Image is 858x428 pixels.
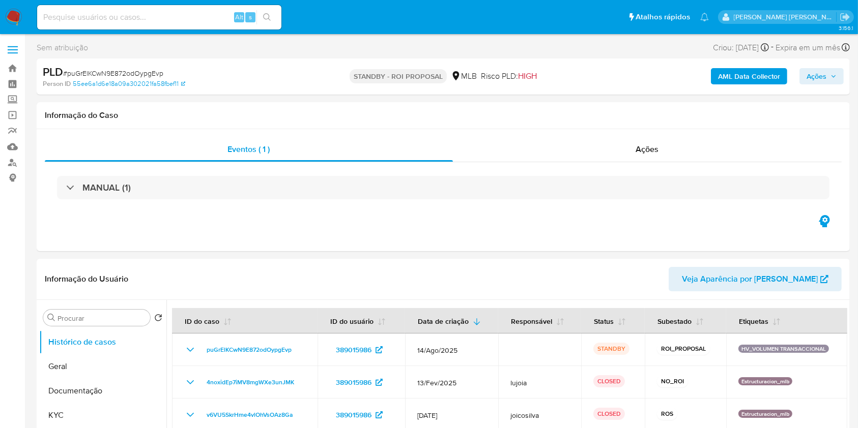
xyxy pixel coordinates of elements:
[711,68,787,84] button: AML Data Collector
[799,68,844,84] button: Ações
[713,41,769,54] div: Criou: [DATE]
[518,70,537,82] span: HIGH
[73,79,185,88] a: 55ee6a1d6e18a09a302021fa58fbef11
[636,143,659,155] span: Ações
[43,79,71,88] b: Person ID
[37,42,88,53] span: Sem atribuição
[45,274,128,284] h1: Informação do Usuário
[58,314,146,323] input: Procurar
[840,12,850,22] a: Sair
[63,68,163,78] span: # puGrElKCwN9E872odOypgEvp
[235,12,243,22] span: Alt
[228,143,270,155] span: Eventos ( 1 )
[350,69,447,83] p: STANDBY - ROI PROPOSAL
[39,379,166,403] button: Documentação
[669,267,842,291] button: Veja Aparência por [PERSON_NAME]
[700,13,709,21] a: Notificações
[807,68,826,84] span: Ações
[39,330,166,354] button: Histórico de casos
[249,12,252,22] span: s
[45,110,842,120] h1: Informação do Caso
[636,12,690,22] span: Atalhos rápidos
[256,10,277,24] button: search-icon
[154,314,162,325] button: Retornar ao pedido padrão
[481,71,537,82] span: Risco PLD:
[451,71,477,82] div: MLB
[82,182,131,193] h3: MANUAL (1)
[47,314,55,322] button: Procurar
[39,354,166,379] button: Geral
[682,267,818,291] span: Veja Aparência por [PERSON_NAME]
[718,68,780,84] b: AML Data Collector
[57,176,830,199] div: MANUAL (1)
[776,42,840,53] span: Expira em um mês
[771,41,774,54] span: -
[37,11,281,24] input: Pesquise usuários ou casos...
[734,12,837,22] p: carla.siqueira@mercadolivre.com
[43,64,63,80] b: PLD
[39,403,166,427] button: KYC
